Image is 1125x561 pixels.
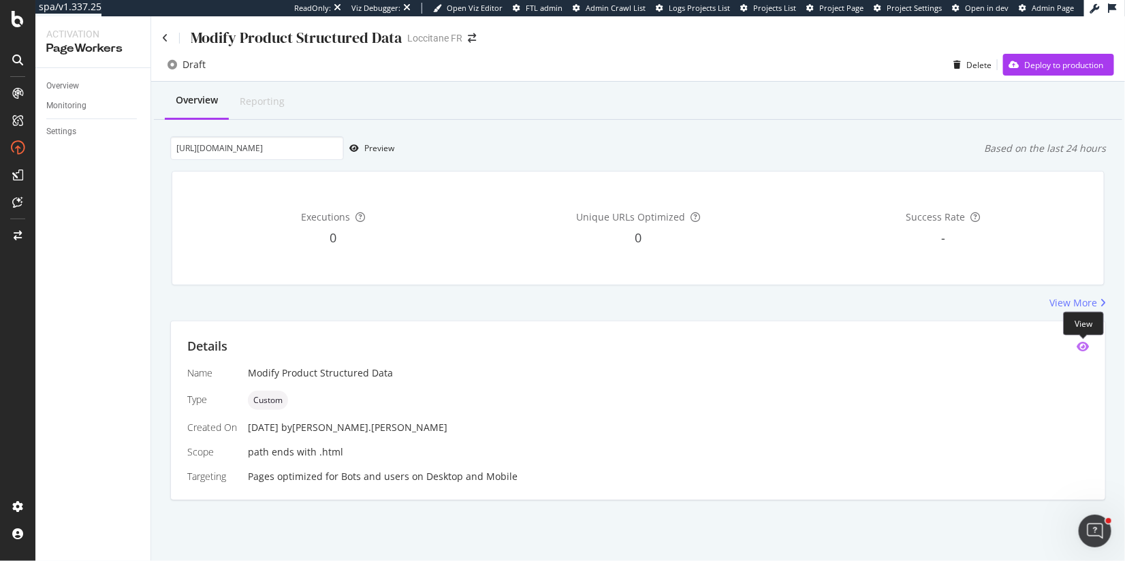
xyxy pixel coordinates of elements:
div: Targeting [187,470,237,483]
div: Overview [46,79,79,93]
div: Overview [176,93,218,107]
div: Delete [966,59,992,71]
div: Settings [46,125,76,139]
div: Desktop and Mobile [426,470,518,483]
div: Scope [187,445,237,459]
div: Created On [187,421,237,434]
a: Overview [46,79,141,93]
a: Project Page [806,3,863,14]
input: Preview your optimization on a URL [170,136,344,160]
span: Logs Projects List [669,3,730,13]
span: Unique URLs Optimized [576,210,685,223]
a: Admin Crawl List [573,3,646,14]
a: Admin Page [1019,3,1074,14]
div: eye [1077,341,1089,352]
span: 0 [635,229,641,246]
span: Admin Crawl List [586,3,646,13]
span: - [941,229,945,246]
a: Monitoring [46,99,141,113]
a: FTL admin [513,3,562,14]
a: Open in dev [952,3,1009,14]
span: Open in dev [965,3,1009,13]
div: ReadOnly: [294,3,331,14]
iframe: Intercom live chat [1079,515,1111,547]
div: arrow-right-arrow-left [468,33,476,43]
div: Deploy to production [1024,59,1103,71]
div: Modify Product Structured Data [191,27,402,48]
div: Name [187,366,237,380]
span: 0 [330,229,336,246]
div: Preview [364,142,394,154]
div: neutral label [248,391,288,410]
div: by [PERSON_NAME].[PERSON_NAME] [281,421,447,434]
a: Project Settings [874,3,942,14]
div: Reporting [240,95,285,108]
button: Delete [948,54,992,76]
div: Draft [183,58,206,71]
div: Monitoring [46,99,86,113]
span: Admin Page [1032,3,1074,13]
div: Activation [46,27,140,41]
div: Details [187,338,227,355]
span: Project Page [819,3,863,13]
span: Projects List [753,3,796,13]
span: Executions [301,210,350,223]
div: View More [1049,296,1097,310]
a: View More [1049,296,1106,310]
div: View [1063,312,1104,336]
div: Pages optimized for on [248,470,1089,483]
button: Deploy to production [1003,54,1114,76]
button: Preview [344,138,394,159]
span: path ends with .html [248,445,343,458]
div: PageWorkers [46,41,140,57]
div: Based on the last 24 hours [984,142,1106,155]
a: Settings [46,125,141,139]
div: [DATE] [248,421,1089,434]
span: Project Settings [887,3,942,13]
span: FTL admin [526,3,562,13]
span: Success Rate [906,210,966,223]
div: Loccitane FR [407,31,462,45]
span: Custom [253,396,283,404]
div: Bots and users [341,470,409,483]
a: Logs Projects List [656,3,730,14]
a: Projects List [740,3,796,14]
div: Viz Debugger: [351,3,400,14]
span: Open Viz Editor [447,3,503,13]
div: Modify Product Structured Data [248,366,1089,380]
a: Open Viz Editor [433,3,503,14]
a: Click to go back [162,33,168,43]
div: Type [187,393,237,406]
